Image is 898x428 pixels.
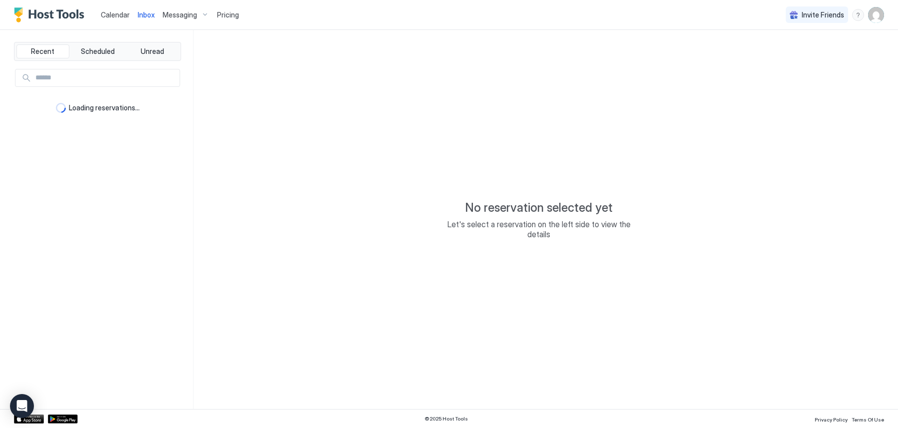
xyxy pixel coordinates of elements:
[425,416,468,422] span: © 2025 Host Tools
[852,414,884,424] a: Terms Of Use
[217,10,239,19] span: Pricing
[101,10,130,19] span: Calendar
[56,103,66,113] div: loading
[71,44,124,58] button: Scheduled
[31,69,180,86] input: Input Field
[815,414,848,424] a: Privacy Policy
[465,200,613,215] span: No reservation selected yet
[14,7,89,22] a: Host Tools Logo
[48,415,78,424] a: Google Play Store
[14,415,44,424] a: App Store
[101,9,130,20] a: Calendar
[138,9,155,20] a: Inbox
[802,10,844,19] span: Invite Friends
[126,44,179,58] button: Unread
[81,47,115,56] span: Scheduled
[439,219,639,239] span: Let's select a reservation on the left side to view the details
[16,44,69,58] button: Recent
[69,103,140,112] span: Loading reservations...
[852,417,884,423] span: Terms Of Use
[163,10,197,19] span: Messaging
[31,47,54,56] span: Recent
[141,47,164,56] span: Unread
[14,42,181,61] div: tab-group
[10,394,34,418] div: Open Intercom Messenger
[138,10,155,19] span: Inbox
[868,7,884,23] div: User profile
[815,417,848,423] span: Privacy Policy
[852,9,864,21] div: menu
